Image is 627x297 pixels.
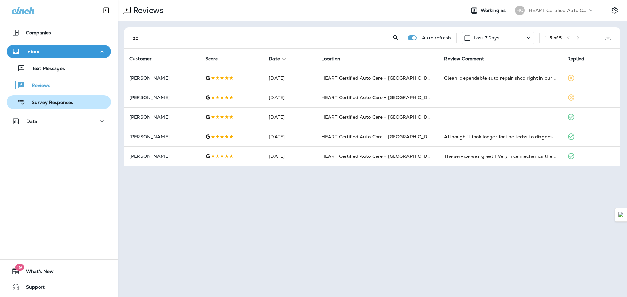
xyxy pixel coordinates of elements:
div: Although it took longer for the techs to diagnose the problem, the repair work fixed the problem.... [444,133,557,140]
span: Location [321,56,349,62]
span: Customer [129,56,152,62]
span: Date [269,56,280,62]
button: Reviews [7,78,111,92]
span: HEART Certified Auto Care - [GEOGRAPHIC_DATA] [321,95,439,100]
p: Reviews [131,6,164,15]
button: Settings [609,5,620,16]
span: What's New [20,269,54,276]
button: 19What's New [7,265,111,278]
span: HEART Certified Auto Care - [GEOGRAPHIC_DATA] [321,134,439,140]
span: Review Comment [444,56,492,62]
button: Data [7,115,111,128]
span: HEART Certified Auto Care - [GEOGRAPHIC_DATA] [321,153,439,159]
div: 1 - 5 of 5 [545,35,562,40]
button: Support [7,280,111,293]
p: [PERSON_NAME] [129,114,195,120]
span: Customer [129,56,160,62]
td: [DATE] [264,127,316,146]
button: Companies [7,26,111,39]
p: HEART Certified Auto Care [529,8,587,13]
p: [PERSON_NAME] [129,95,195,100]
p: Last 7 Days [474,35,500,40]
p: [PERSON_NAME] [129,154,195,159]
span: 19 [15,264,24,271]
td: [DATE] [264,88,316,107]
p: [PERSON_NAME] [129,134,195,139]
button: Collapse Sidebar [97,4,115,17]
p: Inbox [26,49,39,54]
div: HC [515,6,525,15]
span: HEART Certified Auto Care - [GEOGRAPHIC_DATA] [321,75,439,81]
span: Replied [567,56,593,62]
p: Reviews [25,83,50,89]
span: Replied [567,56,584,62]
p: Survey Responses [25,100,73,106]
button: Inbox [7,45,111,58]
td: [DATE] [264,107,316,127]
span: Score [205,56,218,62]
button: Search Reviews [389,31,402,44]
p: Auto refresh [422,35,451,40]
p: Data [26,119,38,124]
div: Clean, dependable auto repair shop right in our neighborhood. They sent me a text listing what ne... [444,75,557,81]
button: Survey Responses [7,95,111,109]
span: Score [205,56,227,62]
p: [PERSON_NAME] [129,75,195,81]
span: Support [20,284,45,292]
td: [DATE] [264,68,316,88]
button: Export as CSV [602,31,615,44]
button: Filters [129,31,142,44]
span: Review Comment [444,56,484,62]
div: The service was great!! Very nice mechanics the work was done in a timely manner. I will be back ... [444,153,557,159]
button: Text Messages [7,61,111,75]
span: Working as: [481,8,508,13]
span: Location [321,56,340,62]
img: Detect Auto [618,212,624,218]
p: Text Messages [25,66,65,72]
td: [DATE] [264,146,316,166]
span: Date [269,56,288,62]
span: HEART Certified Auto Care - [GEOGRAPHIC_DATA] [321,114,439,120]
p: Companies [26,30,51,35]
